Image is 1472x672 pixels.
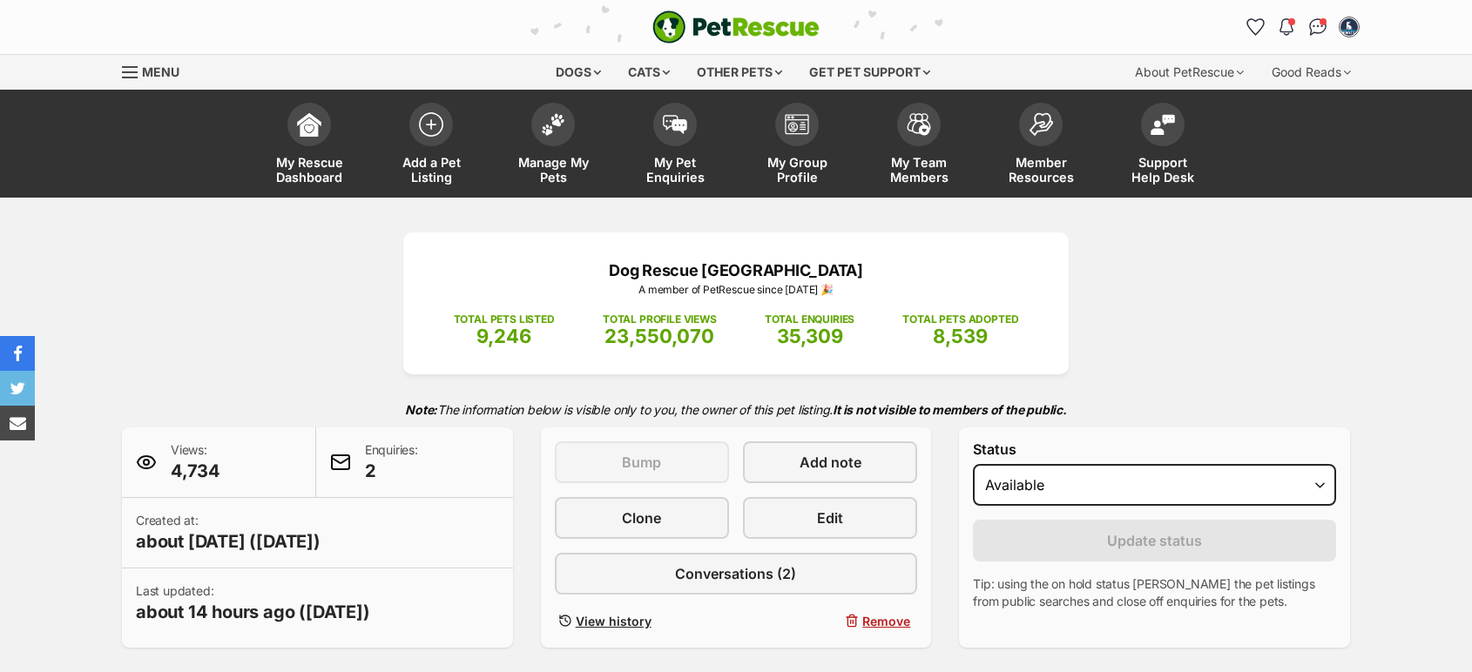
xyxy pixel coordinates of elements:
[973,441,1336,457] label: Status
[1107,530,1202,551] span: Update status
[652,10,820,44] a: PetRescue
[902,312,1018,327] p: TOTAL PETS ADOPTED
[797,55,942,90] div: Get pet support
[365,441,418,483] p: Enquiries:
[1102,94,1224,198] a: Support Help Desk
[1241,13,1363,41] ul: Account quick links
[758,155,836,185] span: My Group Profile
[622,507,661,528] span: Clone
[604,325,714,347] span: 23,550,070
[1241,13,1269,41] a: Favourites
[1123,55,1256,90] div: About PetRescue
[636,155,714,185] span: My Pet Enquiries
[555,608,729,634] a: View history
[858,94,980,198] a: My Team Members
[555,441,729,483] button: Bump
[370,94,492,198] a: Add a Pet Listing
[880,155,958,185] span: My Team Members
[777,325,843,347] span: 35,309
[122,55,192,86] a: Menu
[544,55,613,90] div: Dogs
[392,155,470,185] span: Add a Pet Listing
[136,512,321,554] p: Created at:
[973,520,1336,561] button: Update status
[743,441,917,483] a: Add note
[1273,13,1300,41] button: Notifications
[1002,155,1080,185] span: Member Resources
[785,114,809,135] img: group-profile-icon-3fa3cf56718a62981997c0bc7e787c4b2cf8bcc04b72c1350f741eb67cf2f40e.svg
[614,94,736,198] a: My Pet Enquiries
[907,113,931,136] img: team-members-icon-5396bd8760b3fe7c0b43da4ab00e1e3bb1a5d9ba89233759b79545d2d3fc5d0d.svg
[419,112,443,137] img: add-pet-listing-icon-0afa8454b4691262ce3f59096e99ab1cd57d4a30225e0717b998d2c9b9846f56.svg
[1340,18,1358,36] img: Carly Goodhew profile pic
[1304,13,1332,41] a: Conversations
[973,575,1336,610] p: Tip: using the on hold status [PERSON_NAME] the pet listings from public searches and close off e...
[429,282,1043,298] p: A member of PetRescue since [DATE] 🎉
[817,507,843,528] span: Edit
[616,55,682,90] div: Cats
[663,115,687,134] img: pet-enquiries-icon-7e3ad2cf08bfb03b45e93fb7055b45f3efa6380592205ae92323e6603595dc1f.svg
[171,459,220,483] span: 4,734
[142,64,179,79] span: Menu
[743,608,917,634] button: Remove
[743,497,917,539] a: Edit
[765,312,854,327] p: TOTAL ENQUIRIES
[1029,112,1053,136] img: member-resources-icon-8e73f808a243e03378d46382f2149f9095a855e16c252ad45f914b54edf8863c.svg
[136,582,370,624] p: Last updated:
[675,563,796,584] span: Conversations (2)
[248,94,370,198] a: My Rescue Dashboard
[622,452,661,473] span: Bump
[800,452,861,473] span: Add note
[576,612,652,630] span: View history
[541,113,565,136] img: manage-my-pets-icon-02211641906a0b7f246fdf0571729dbe1e7629f14944591b6c1af311fb30b64b.svg
[297,112,321,137] img: dashboard-icon-eb2f2d2d3e046f16d808141f083e7271f6b2e854fb5c12c21221c1fb7104beca.svg
[136,529,321,554] span: about [DATE] ([DATE])
[555,497,729,539] a: Clone
[1335,13,1363,41] button: My account
[454,312,555,327] p: TOTAL PETS LISTED
[652,10,820,44] img: logo-e224e6f780fb5917bec1dbf3a21bbac754714ae5b6737aabdf751b685950b380.svg
[603,312,717,327] p: TOTAL PROFILE VIEWS
[270,155,348,185] span: My Rescue Dashboard
[555,553,918,595] a: Conversations (2)
[122,392,1350,427] p: The information below is visible only to you, the owner of this pet listing.
[365,459,418,483] span: 2
[933,325,988,347] span: 8,539
[476,325,531,347] span: 9,246
[1124,155,1202,185] span: Support Help Desk
[685,55,794,90] div: Other pets
[980,94,1102,198] a: Member Resources
[1309,18,1327,36] img: chat-41dd97257d64d25036548639549fe6c8038ab92f7586957e7f3b1b290dea8141.svg
[136,600,370,624] span: about 14 hours ago ([DATE])
[514,155,592,185] span: Manage My Pets
[1151,114,1175,135] img: help-desk-icon-fdf02630f3aa405de69fd3d07c3f3aa587a6932b1a1747fa1d2bba05be0121f9.svg
[429,259,1043,282] p: Dog Rescue [GEOGRAPHIC_DATA]
[862,612,910,630] span: Remove
[405,402,437,417] strong: Note:
[1280,18,1293,36] img: notifications-46538b983faf8c2785f20acdc204bb7945ddae34d4c08c2a6579f10ce5e182be.svg
[736,94,858,198] a: My Group Profile
[492,94,614,198] a: Manage My Pets
[833,402,1067,417] strong: It is not visible to members of the public.
[171,441,220,483] p: Views:
[1259,55,1363,90] div: Good Reads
